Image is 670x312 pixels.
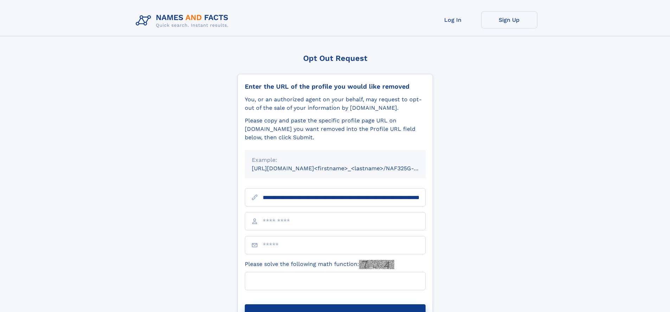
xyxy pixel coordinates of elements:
[245,83,426,90] div: Enter the URL of the profile you would like removed
[245,95,426,112] div: You, or an authorized agent on your behalf, may request to opt-out of the sale of your informatio...
[237,54,433,63] div: Opt Out Request
[245,116,426,142] div: Please copy and paste the specific profile page URL on [DOMAIN_NAME] you want removed into the Pr...
[133,11,234,30] img: Logo Names and Facts
[481,11,537,28] a: Sign Up
[252,165,439,172] small: [URL][DOMAIN_NAME]<firstname>_<lastname>/NAF325G-xxxxxxxx
[245,260,394,269] label: Please solve the following math function:
[252,156,419,164] div: Example:
[425,11,481,28] a: Log In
